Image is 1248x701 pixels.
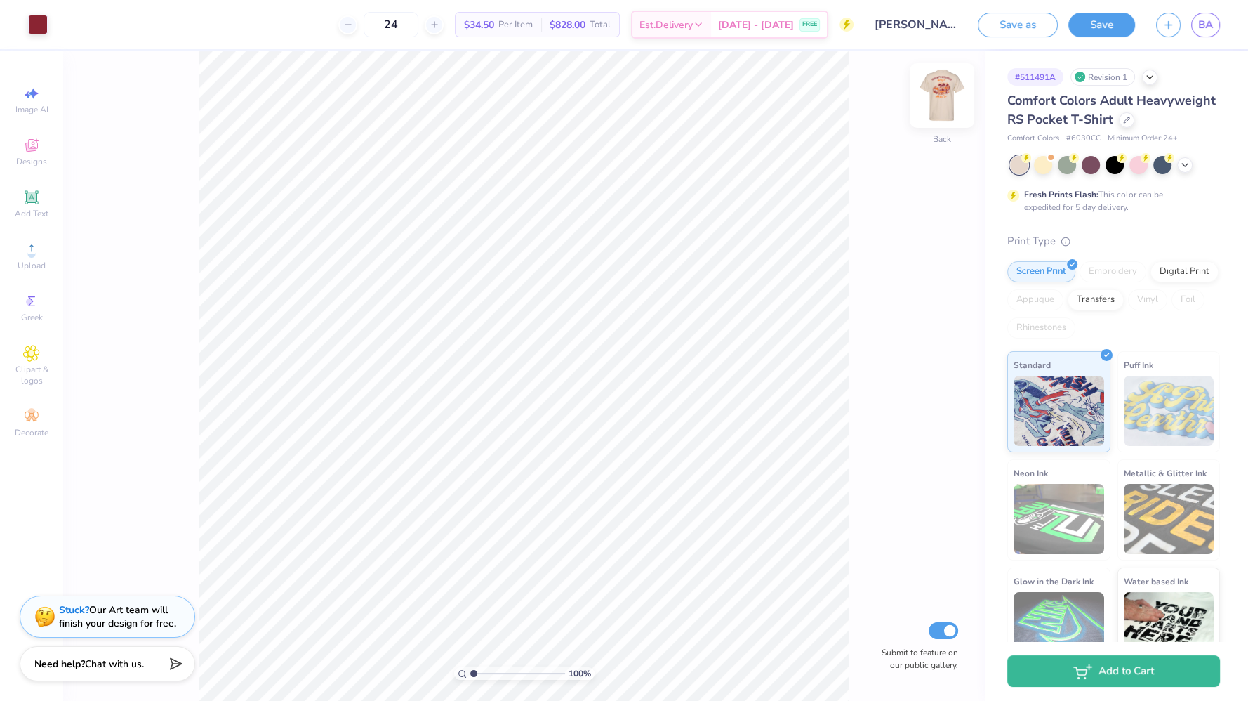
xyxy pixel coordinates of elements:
span: Glow in the Dark Ink [1014,574,1094,589]
div: Our Art team will finish your design for free. [59,603,176,630]
span: Decorate [15,427,48,438]
img: Puff Ink [1124,376,1214,446]
span: Clipart & logos [7,364,56,386]
span: [DATE] - [DATE] [718,18,794,32]
strong: Fresh Prints Flash: [1024,189,1098,200]
span: # 6030CC [1066,133,1101,145]
span: BA [1198,17,1213,33]
span: FREE [802,20,817,30]
span: $34.50 [464,18,494,32]
span: Add Text [15,208,48,219]
div: # 511491A [1007,68,1063,86]
span: Chat with us. [85,657,144,671]
span: Designs [16,156,47,167]
span: Per Item [498,18,533,32]
label: Submit to feature on our public gallery. [874,646,958,671]
strong: Need help? [34,657,85,671]
div: Revision 1 [1070,68,1135,86]
input: – – [364,12,418,37]
span: $828.00 [550,18,585,32]
div: Applique [1007,289,1063,310]
img: Metallic & Glitter Ink [1124,484,1214,554]
button: Add to Cart [1007,655,1220,687]
span: Standard [1014,358,1051,372]
div: Back [933,133,951,145]
div: Embroidery [1080,261,1146,282]
button: Save [1068,13,1135,37]
span: Minimum Order: 24 + [1108,133,1178,145]
button: Save as [978,13,1058,37]
img: Water based Ink [1124,592,1214,662]
div: Digital Print [1150,261,1219,282]
div: Screen Print [1007,261,1075,282]
div: Vinyl [1128,289,1167,310]
img: Neon Ink [1014,484,1104,554]
img: Back [914,67,970,124]
div: Foil [1171,289,1204,310]
span: Water based Ink [1124,574,1188,589]
span: Greek [21,312,43,323]
span: Est. Delivery [639,18,693,32]
input: Untitled Design [864,11,967,39]
span: Neon Ink [1014,466,1048,480]
span: 100 % [569,667,591,680]
div: Rhinestones [1007,317,1075,339]
img: Standard [1014,376,1104,446]
span: Metallic & Glitter Ink [1124,466,1207,480]
img: Glow in the Dark Ink [1014,592,1104,662]
span: Total [590,18,611,32]
div: Print Type [1007,233,1220,249]
span: Puff Ink [1124,358,1153,372]
a: BA [1191,13,1220,37]
div: This color can be expedited for 5 day delivery. [1024,188,1197,214]
span: Image AI [15,104,48,115]
div: Transfers [1068,289,1124,310]
span: Comfort Colors Adult Heavyweight RS Pocket T-Shirt [1007,92,1216,128]
span: Comfort Colors [1007,133,1059,145]
span: Upload [18,260,46,271]
strong: Stuck? [59,603,89,617]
